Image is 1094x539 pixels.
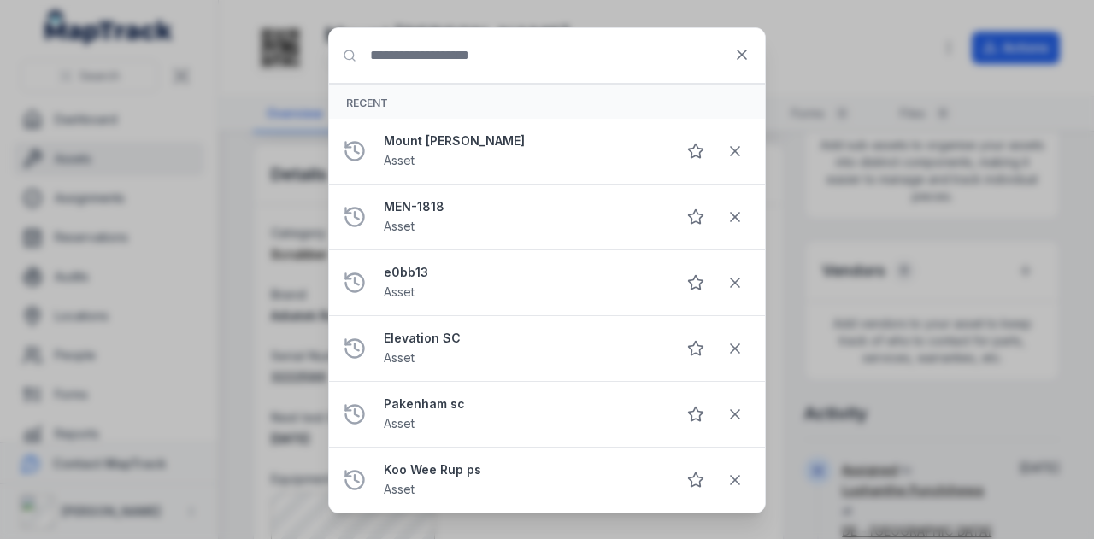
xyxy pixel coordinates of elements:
[384,330,662,347] strong: Elevation SC
[384,264,662,302] a: e0bb13Asset
[346,97,388,109] span: Recent
[384,461,662,499] a: Koo Wee Rup psAsset
[384,264,662,281] strong: e0bb13
[384,198,662,215] strong: MEN-1818
[384,198,662,236] a: MEN-1818Asset
[384,132,662,149] strong: Mount [PERSON_NAME]
[384,350,415,365] span: Asset
[384,461,662,478] strong: Koo Wee Rup ps
[384,219,415,233] span: Asset
[384,395,662,433] a: Pakenham scAsset
[384,330,662,367] a: Elevation SCAsset
[384,395,662,413] strong: Pakenham sc
[384,482,415,496] span: Asset
[384,153,415,167] span: Asset
[384,132,662,170] a: Mount [PERSON_NAME]Asset
[384,284,415,299] span: Asset
[384,416,415,431] span: Asset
